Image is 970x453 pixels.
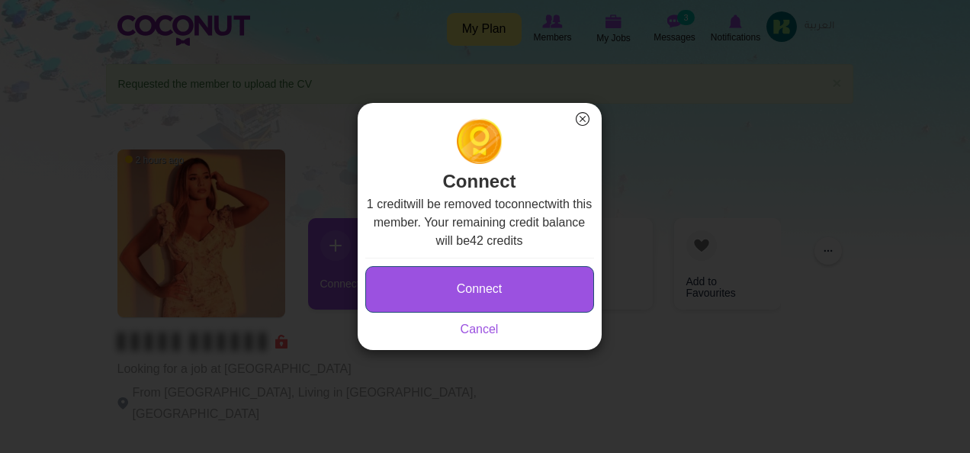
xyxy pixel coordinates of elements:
[367,198,406,210] b: 1 credit
[461,323,499,336] a: Cancel
[470,234,522,247] b: 42 credits
[505,198,548,210] b: connect
[365,118,594,195] h2: Connect
[573,109,593,129] button: Close
[365,195,594,339] div: will be removed to with this member. Your remaining credit balance will be
[365,266,594,313] button: Connect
